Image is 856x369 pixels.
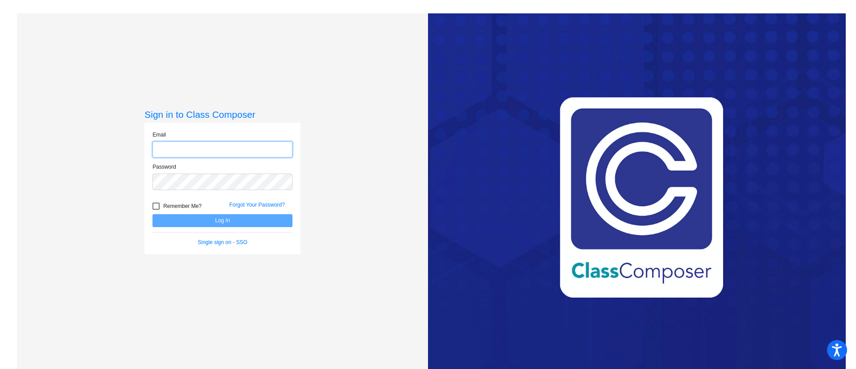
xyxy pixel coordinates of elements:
[152,131,166,139] label: Email
[229,202,285,208] a: Forgot Your Password?
[198,239,247,245] a: Single sign on - SSO
[163,201,202,211] span: Remember Me?
[152,214,292,227] button: Log In
[152,163,176,171] label: Password
[144,109,300,120] h3: Sign in to Class Composer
